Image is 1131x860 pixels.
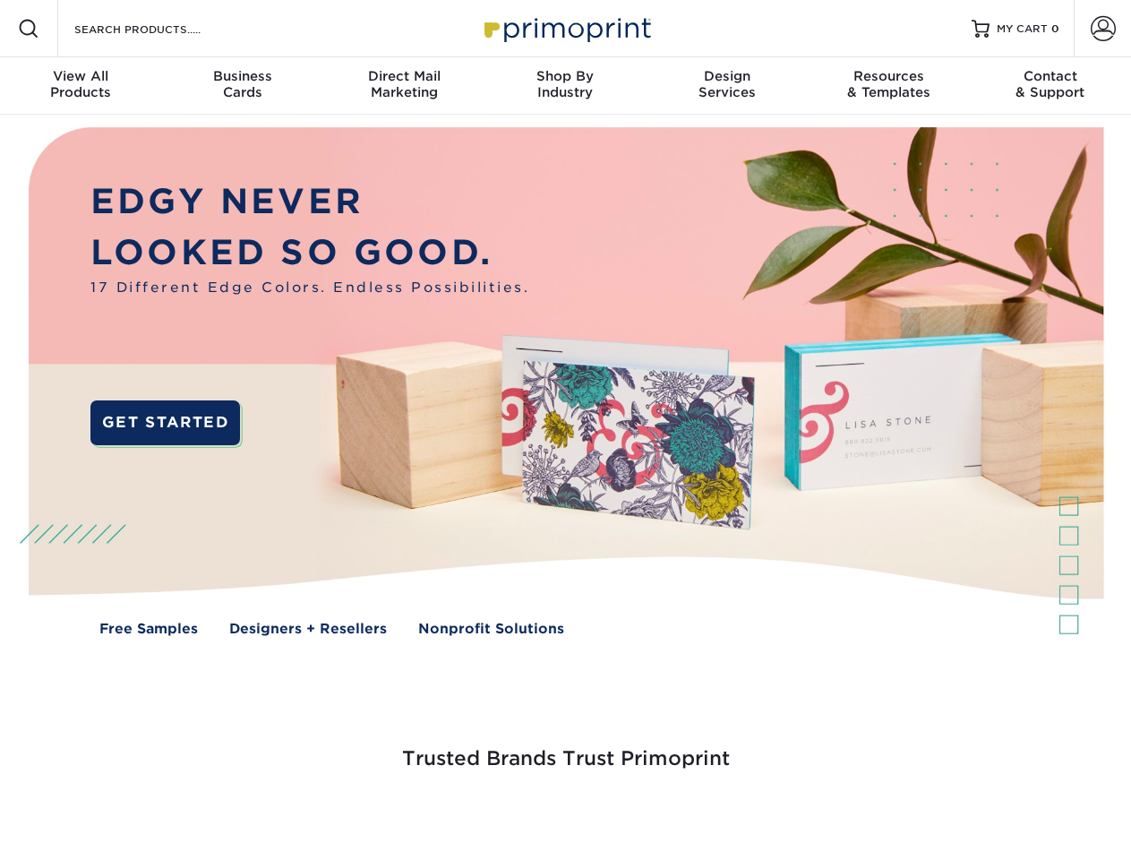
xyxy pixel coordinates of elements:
input: SEARCH PRODUCTS..... [73,18,247,39]
a: Direct MailMarketing [323,57,484,115]
h3: Trusted Brands Trust Primoprint [42,704,1090,792]
a: BusinessCards [161,57,322,115]
p: LOOKED SO GOOD. [90,228,529,279]
img: Amazon [797,817,798,818]
span: Shop By [484,68,646,84]
span: MY CART [997,21,1048,37]
span: 0 [1051,22,1059,35]
div: & Support [970,68,1131,100]
img: Mini [627,817,628,818]
a: GET STARTED [90,400,240,445]
img: Primoprint [476,9,655,47]
span: Contact [970,68,1131,84]
a: Designers + Resellers [229,619,387,640]
span: Business [161,68,322,84]
div: Industry [484,68,646,100]
img: Google [457,817,458,818]
a: Shop ByIndustry [484,57,646,115]
span: Design [647,68,808,84]
span: Direct Mail [323,68,484,84]
span: 17 Different Edge Colors. Endless Possibilities. [90,278,529,298]
div: Services [647,68,808,100]
div: & Templates [808,68,969,100]
div: Marketing [323,68,484,100]
img: Freeform [269,817,270,818]
a: Nonprofit Solutions [418,619,564,640]
a: Contact& Support [970,57,1131,115]
img: Smoothie King [130,817,131,818]
a: Free Samples [99,619,198,640]
a: DesignServices [647,57,808,115]
p: EDGY NEVER [90,176,529,228]
span: Resources [808,68,969,84]
div: Cards [161,68,322,100]
a: Resources& Templates [808,57,969,115]
img: Goodwill [967,817,968,818]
